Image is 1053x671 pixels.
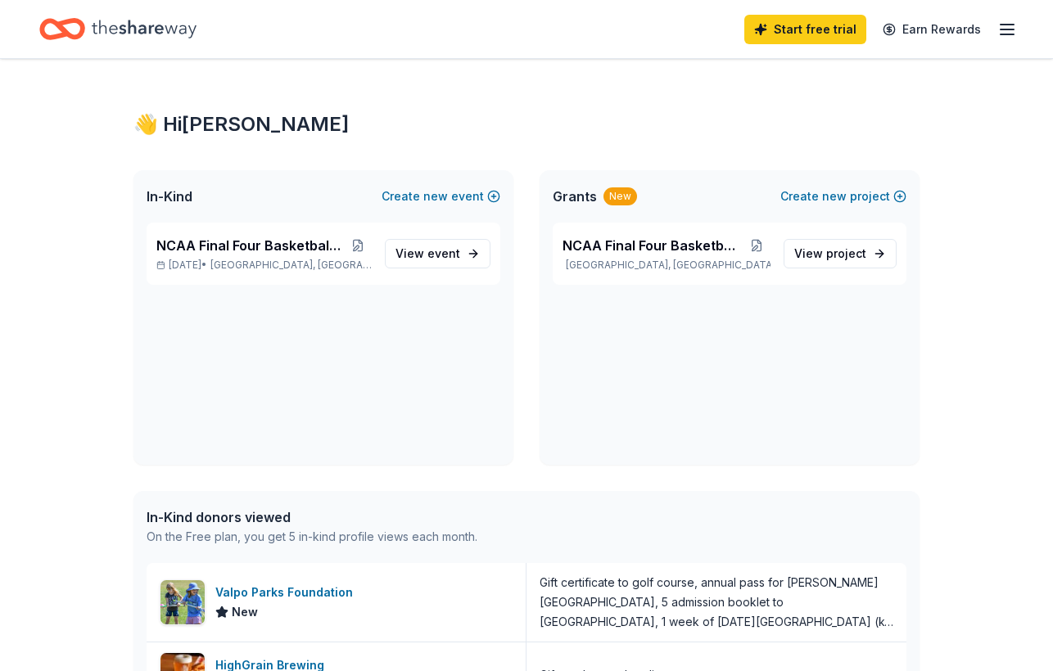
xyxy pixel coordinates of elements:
[427,246,460,260] span: event
[210,259,372,272] span: [GEOGRAPHIC_DATA], [GEOGRAPHIC_DATA]
[553,187,597,206] span: Grants
[39,10,197,48] a: Home
[147,507,477,527] div: In-Kind donors viewed
[385,239,490,268] a: View event
[873,15,991,44] a: Earn Rewards
[822,187,847,206] span: new
[780,187,906,206] button: Createnewproject
[147,187,192,206] span: In-Kind
[744,15,866,44] a: Start free trial
[563,259,771,272] p: [GEOGRAPHIC_DATA], [GEOGRAPHIC_DATA]
[160,580,205,624] img: Image for Valpo Parks Foundation
[423,187,448,206] span: new
[232,602,258,622] span: New
[794,244,866,263] span: View
[395,244,460,263] span: View
[156,236,343,255] span: NCAA Final Four Basketball Clinic
[147,527,477,547] div: On the Free plan, you get 5 in-kind profile views each month.
[382,187,500,206] button: Createnewevent
[156,259,372,272] p: [DATE] •
[133,111,920,137] div: 👋 Hi [PERSON_NAME]
[540,573,893,632] div: Gift certificate to golf course, annual pass for [PERSON_NAME][GEOGRAPHIC_DATA], 5 admission book...
[784,239,897,268] a: View project
[563,236,743,255] span: NCAA Final Four Basketball Clinic
[603,187,637,205] div: New
[826,246,866,260] span: project
[215,583,359,602] div: Valpo Parks Foundation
